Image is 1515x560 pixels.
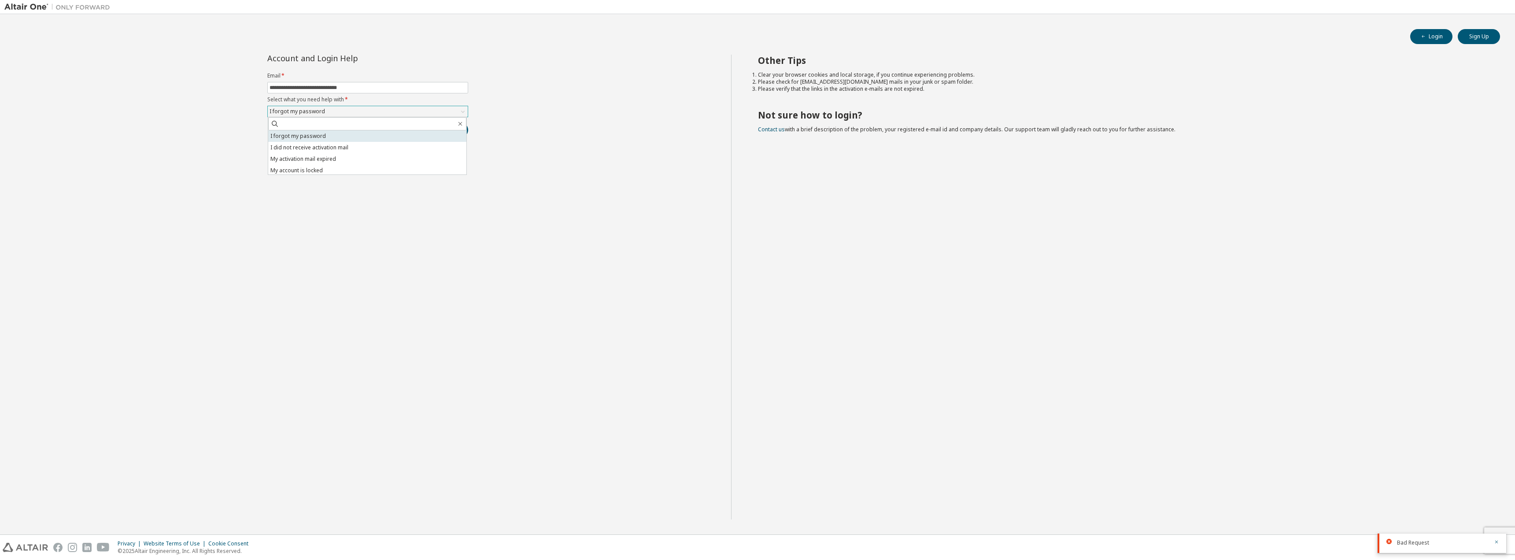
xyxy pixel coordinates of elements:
[268,107,326,116] div: I forgot my password
[53,543,63,552] img: facebook.svg
[267,96,468,103] label: Select what you need help with
[97,543,110,552] img: youtube.svg
[758,78,1485,85] li: Please check for [EMAIL_ADDRESS][DOMAIN_NAME] mails in your junk or spam folder.
[758,126,1175,133] span: with a brief description of the problem, your registered e-mail id and company details. Our suppo...
[758,71,1485,78] li: Clear your browser cookies and local storage, if you continue experiencing problems.
[118,547,254,555] p: © 2025 Altair Engineering, Inc. All Rights Reserved.
[268,130,466,142] li: I forgot my password
[267,55,428,62] div: Account and Login Help
[1397,539,1429,546] span: Bad Request
[144,540,208,547] div: Website Terms of Use
[267,72,468,79] label: Email
[68,543,77,552] img: instagram.svg
[1410,29,1452,44] button: Login
[82,543,92,552] img: linkedin.svg
[758,126,785,133] a: Contact us
[208,540,254,547] div: Cookie Consent
[3,543,48,552] img: altair_logo.svg
[758,109,1485,121] h2: Not sure how to login?
[268,106,468,117] div: I forgot my password
[4,3,115,11] img: Altair One
[1458,29,1500,44] button: Sign Up
[118,540,144,547] div: Privacy
[758,85,1485,93] li: Please verify that the links in the activation e-mails are not expired.
[758,55,1485,66] h2: Other Tips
